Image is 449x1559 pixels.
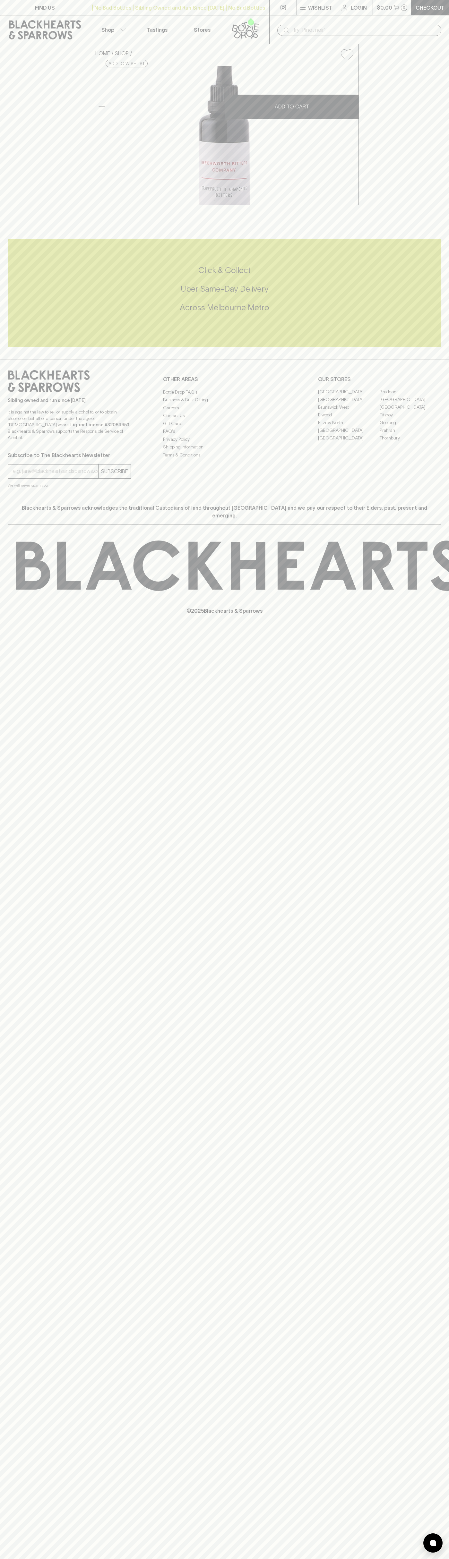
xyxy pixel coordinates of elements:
button: Shop [90,15,135,44]
h5: Click & Collect [8,265,441,276]
a: Thornbury [380,434,441,442]
p: $0.00 [377,4,392,12]
a: FAQ's [163,428,286,435]
p: FIND US [35,4,55,12]
a: [GEOGRAPHIC_DATA] [318,434,380,442]
p: Subscribe to The Blackhearts Newsletter [8,451,131,459]
a: Prahran [380,427,441,434]
img: 28510.png [90,66,358,205]
a: Contact Us [163,412,286,420]
a: Braddon [380,388,441,396]
p: OUR STORES [318,375,441,383]
strong: Liquor License #32064953 [70,422,129,427]
a: Privacy Policy [163,435,286,443]
p: Stores [194,26,211,34]
p: Wishlist [308,4,332,12]
p: 0 [403,6,405,9]
h5: Uber Same-Day Delivery [8,284,441,294]
a: [GEOGRAPHIC_DATA] [318,388,380,396]
h5: Across Melbourne Metro [8,302,441,313]
a: Brunswick West [318,404,380,411]
div: Call to action block [8,239,441,347]
p: Login [351,4,367,12]
a: Terms & Conditions [163,451,286,459]
a: Bottle Drop FAQ's [163,388,286,396]
p: Tastings [147,26,168,34]
p: We will never spam you [8,482,131,489]
a: SHOP [115,50,129,56]
a: Tastings [135,15,180,44]
p: SUBSCRIBE [101,467,128,475]
button: SUBSCRIBE [99,464,131,478]
button: Add to wishlist [338,47,356,63]
p: Shop [101,26,114,34]
a: Business & Bulk Gifting [163,396,286,404]
a: HOME [95,50,110,56]
p: OTHER AREAS [163,375,286,383]
a: Fitzroy [380,411,441,419]
a: [GEOGRAPHIC_DATA] [318,427,380,434]
p: It is against the law to sell or supply alcohol to, or to obtain alcohol on behalf of a person un... [8,409,131,441]
button: ADD TO CART [225,95,359,119]
button: Add to wishlist [106,60,148,67]
a: Geelong [380,419,441,427]
p: Blackhearts & Sparrows acknowledges the traditional Custodians of land throughout [GEOGRAPHIC_DAT... [13,504,436,519]
p: Sibling owned and run since [DATE] [8,397,131,404]
p: Checkout [416,4,445,12]
a: Fitzroy North [318,419,380,427]
a: Elwood [318,411,380,419]
a: Shipping Information [163,443,286,451]
a: Stores [180,15,225,44]
p: ADD TO CART [275,103,309,110]
a: Gift Cards [163,420,286,427]
input: Try "Pinot noir" [293,25,436,35]
a: Careers [163,404,286,412]
a: [GEOGRAPHIC_DATA] [380,396,441,404]
a: [GEOGRAPHIC_DATA] [318,396,380,404]
a: [GEOGRAPHIC_DATA] [380,404,441,411]
input: e.g. jane@blackheartsandsparrows.com.au [13,466,98,476]
img: bubble-icon [430,1540,436,1546]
